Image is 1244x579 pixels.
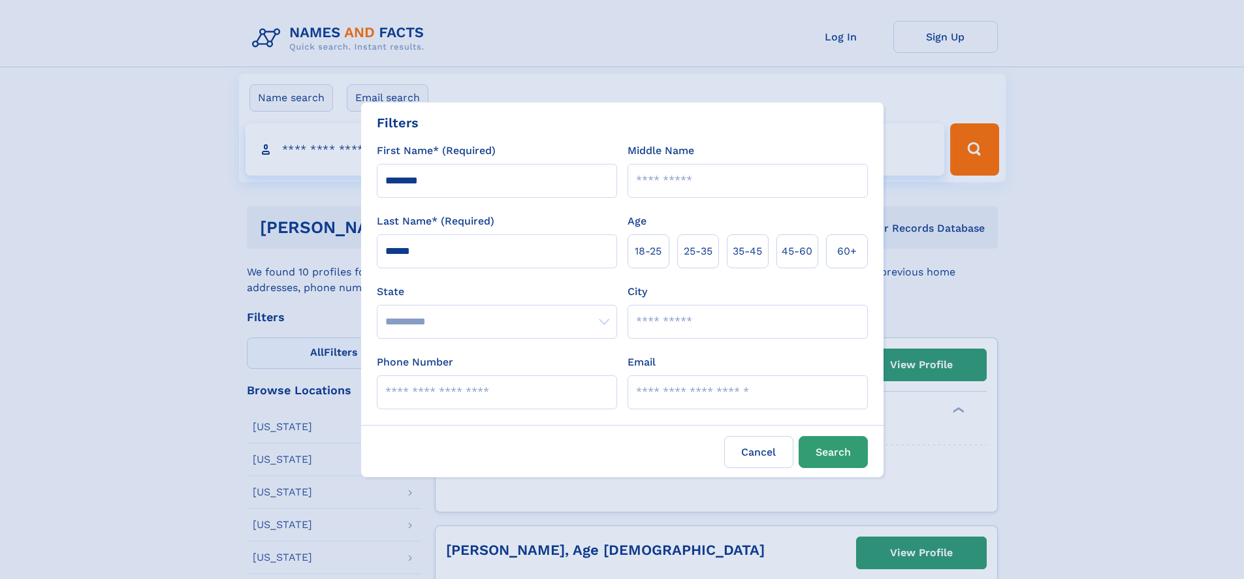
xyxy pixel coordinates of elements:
label: Last Name* (Required) [377,213,494,229]
span: 60+ [837,243,857,259]
span: 35‑45 [733,243,762,259]
label: Phone Number [377,354,453,370]
div: Filters [377,113,419,133]
button: Search [799,436,868,468]
label: Email [628,354,656,370]
label: Middle Name [628,143,694,159]
span: 45‑60 [782,243,812,259]
label: Age [628,213,646,229]
span: 18‑25 [635,243,662,259]
span: 25‑35 [684,243,712,259]
label: First Name* (Required) [377,143,496,159]
label: State [377,284,617,300]
label: City [628,284,647,300]
label: Cancel [724,436,793,468]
